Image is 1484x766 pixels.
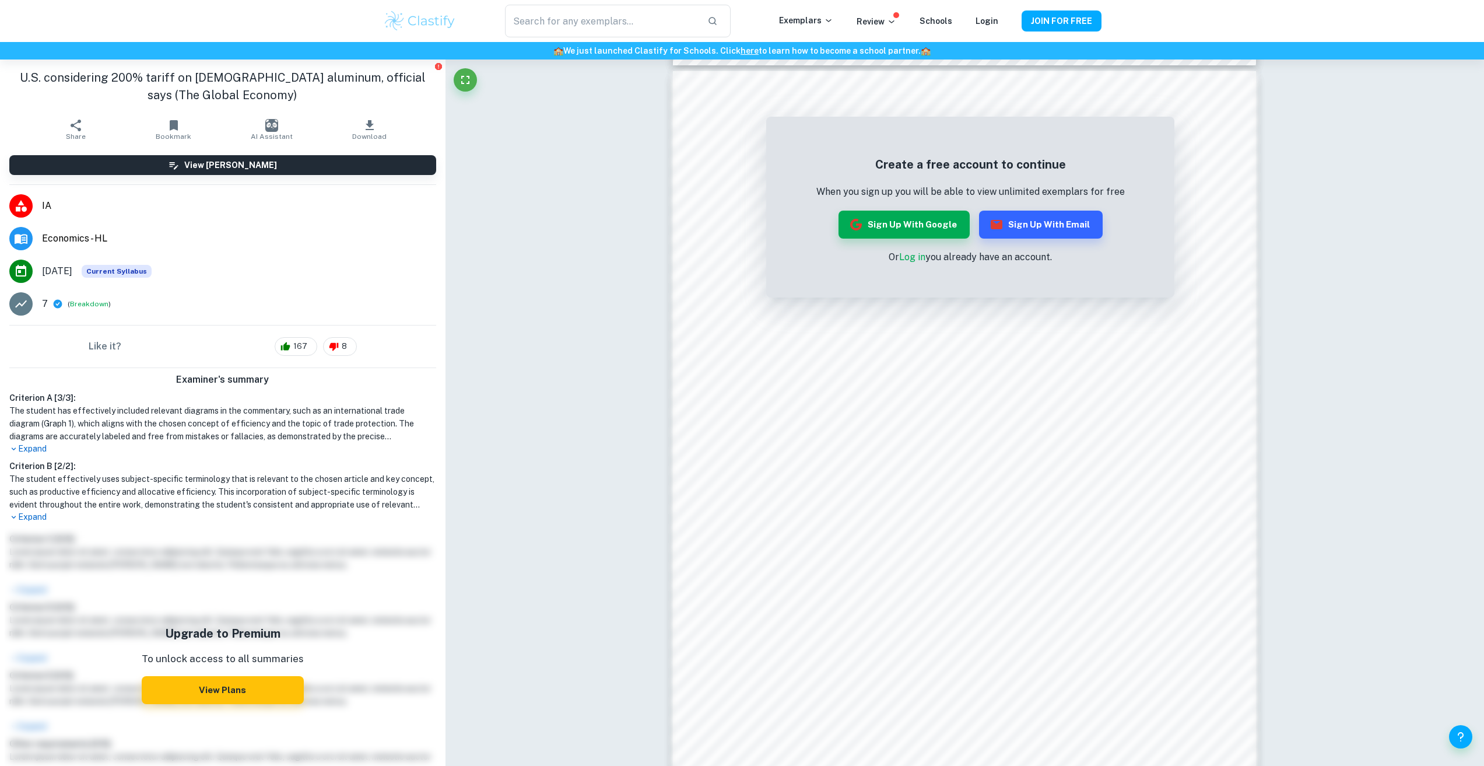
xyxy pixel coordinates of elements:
a: Schools [920,16,952,26]
span: ( ) [68,299,111,310]
div: 8 [323,337,357,356]
h1: The student effectively uses subject-specific terminology that is relevant to the chosen article ... [9,473,436,511]
span: Economics - HL [42,232,436,246]
span: Share [66,132,86,141]
span: 🏫 [553,46,563,55]
img: Clastify logo [383,9,457,33]
h6: Like it? [89,340,121,354]
span: Bookmark [156,132,191,141]
span: 🏫 [921,46,931,55]
button: Share [27,113,125,146]
a: Log in [899,251,925,263]
h6: Criterion B [ 2 / 2 ]: [9,460,436,473]
span: 8 [335,341,353,352]
h5: Create a free account to continue [816,156,1125,173]
span: 167 [287,341,314,352]
input: Search for any exemplars... [505,5,697,37]
span: AI Assistant [251,132,293,141]
button: Sign up with Email [979,211,1103,239]
h6: We just launched Clastify for Schools. Click to learn how to become a school partner. [2,44,1482,57]
p: Expand [9,443,436,455]
button: Report issue [434,62,443,71]
button: Bookmark [125,113,223,146]
span: Download [352,132,387,141]
button: AI Assistant [223,113,321,146]
button: Download [321,113,419,146]
div: 167 [275,337,317,356]
div: This exemplar is based on the current syllabus. Feel free to refer to it for inspiration/ideas wh... [82,265,152,278]
p: To unlock access to all summaries [142,652,304,667]
button: Help and Feedback [1449,725,1472,748]
h6: View [PERSON_NAME] [184,159,277,172]
h1: The student has effectively included relevant diagrams in the commentary, such as an internationa... [9,404,436,443]
span: Current Syllabus [82,265,152,278]
a: Login [976,16,998,26]
p: Review [857,15,896,28]
h6: Examiner's summary [5,373,441,387]
span: IA [42,199,436,213]
h1: U.S. considering 200% tariff on [DEMOGRAPHIC_DATA] aluminum, official says (The Global Economy) [9,69,436,104]
button: Breakdown [70,299,108,309]
a: here [741,46,759,55]
img: AI Assistant [265,119,278,132]
h6: Criterion A [ 3 / 3 ]: [9,391,436,404]
span: [DATE] [42,264,72,278]
h5: Upgrade to Premium [142,625,304,642]
button: Fullscreen [454,68,477,92]
p: Exemplars [779,14,833,27]
button: View [PERSON_NAME] [9,155,436,175]
button: View Plans [142,676,304,704]
button: Sign up with Google [839,211,970,239]
p: Or you already have an account. [816,250,1125,264]
p: 7 [42,297,48,311]
button: JOIN FOR FREE [1022,11,1101,32]
p: Expand [9,511,436,523]
p: When you sign up you will be able to view unlimited exemplars for free [816,185,1125,199]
